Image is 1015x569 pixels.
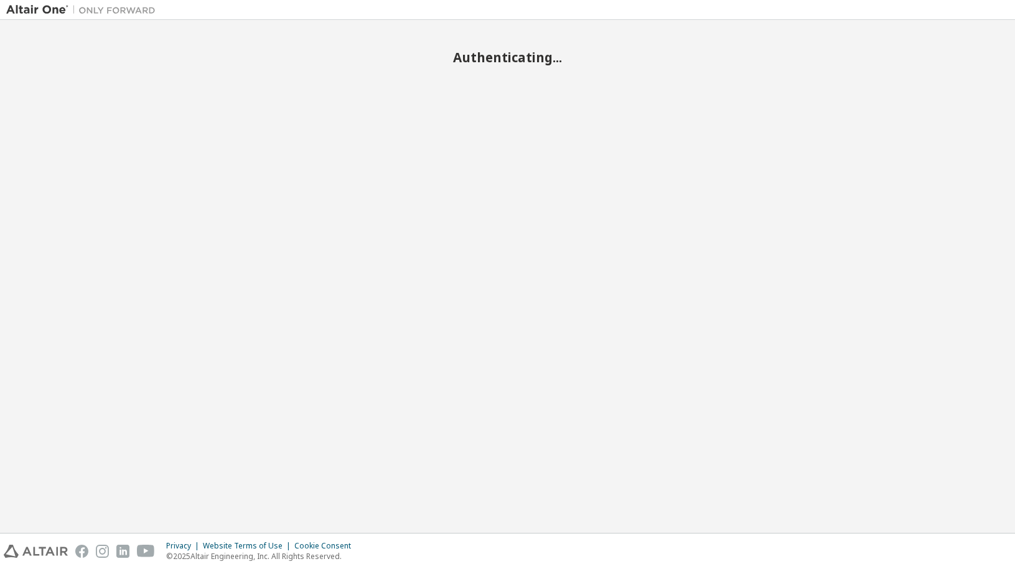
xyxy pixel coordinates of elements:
img: Altair One [6,4,162,16]
p: © 2025 Altair Engineering, Inc. All Rights Reserved. [166,551,358,562]
img: youtube.svg [137,545,155,558]
img: linkedin.svg [116,545,129,558]
img: altair_logo.svg [4,545,68,558]
h2: Authenticating... [6,49,1009,65]
img: instagram.svg [96,545,109,558]
div: Website Terms of Use [203,541,294,551]
img: facebook.svg [75,545,88,558]
div: Cookie Consent [294,541,358,551]
div: Privacy [166,541,203,551]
